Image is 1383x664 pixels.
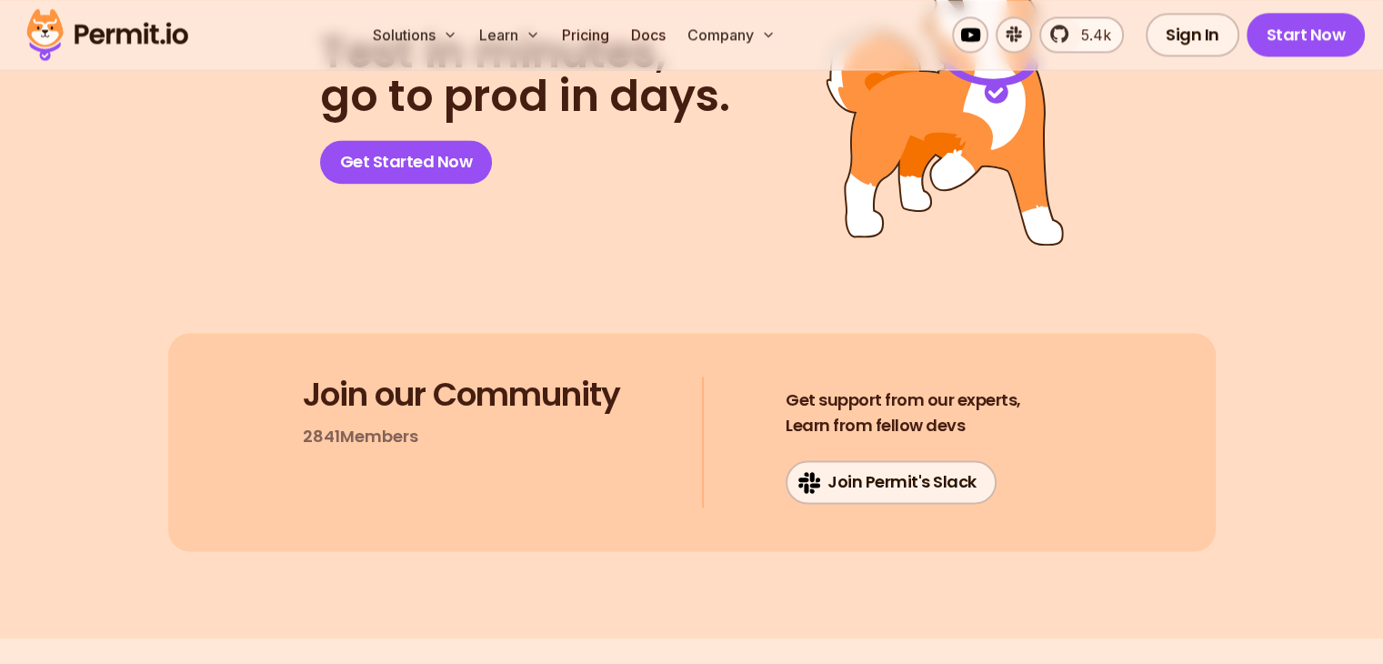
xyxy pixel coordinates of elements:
button: Company [680,16,783,53]
a: Start Now [1247,13,1366,56]
img: Permit logo [18,4,196,65]
p: 2841 Members [303,424,418,449]
span: 5.4k [1070,24,1111,45]
a: Docs [624,16,673,53]
button: Solutions [366,16,465,53]
a: Sign In [1146,13,1239,56]
span: Get support from our experts, [786,387,1021,413]
a: Get Started Now [320,140,493,184]
h2: go to prod in days. [320,31,730,118]
button: Learn [472,16,547,53]
a: Join Permit's Slack [786,460,997,504]
h4: Learn from fellow devs [786,387,1021,438]
a: Pricing [555,16,616,53]
a: 5.4k [1039,16,1124,53]
h3: Join our Community [303,377,620,413]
